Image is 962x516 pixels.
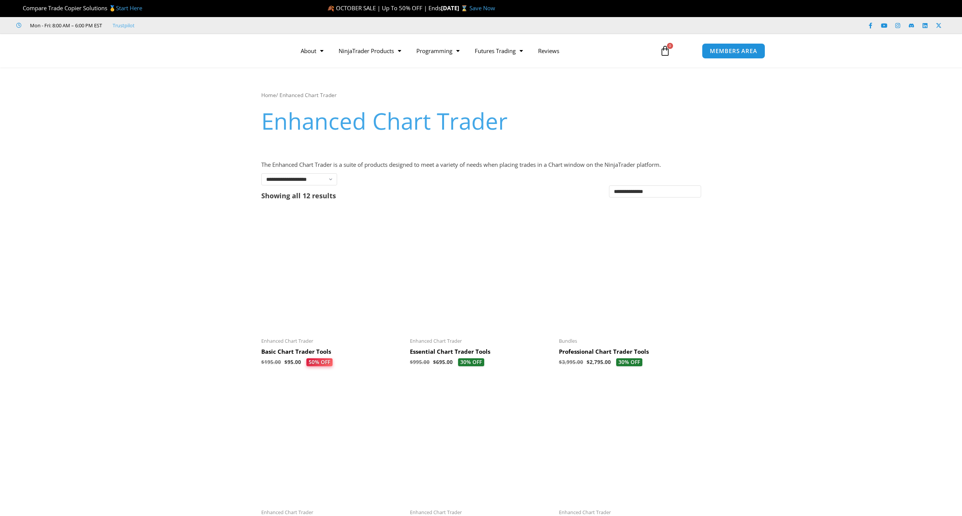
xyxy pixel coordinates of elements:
img: BracketEntryOrders [559,383,700,504]
a: Essential Chart Trader Tools [410,348,551,358]
nav: Menu [293,42,651,60]
a: Start Here [116,4,142,12]
img: LogoAI | Affordable Indicators – NinjaTrader [197,37,278,64]
bdi: 195.00 [261,359,281,365]
a: MEMBERS AREA [702,43,765,59]
h2: Basic Chart Trader Tools [261,348,403,356]
span: 50% OFF [306,358,333,367]
span: $ [410,359,413,365]
img: BasicTools [261,212,403,333]
span: Mon - Fri: 8:00 AM – 6:00 PM EST [28,21,102,30]
strong: [DATE] ⌛ [441,4,469,12]
span: Enhanced Chart Trader [261,338,403,344]
span: $ [587,359,590,365]
a: Basic Chart Trader Tools [261,348,403,358]
a: Futures Trading [467,42,530,60]
span: Enhanced Chart Trader [559,509,700,516]
a: Trustpilot [113,21,135,30]
span: Bundles [559,338,700,344]
p: Showing all 12 results [261,192,336,199]
span: 🍂 OCTOBER SALE | Up To 50% OFF | Ends [327,4,441,12]
bdi: 695.00 [433,359,453,365]
span: $ [559,359,562,365]
span: Enhanced Chart Trader [261,509,403,516]
h2: Professional Chart Trader Tools [559,348,700,356]
nav: Breadcrumb [261,90,701,100]
img: Essential Chart Trader Tools [410,212,551,333]
span: 0 [667,43,673,49]
a: NinjaTrader Products [331,42,409,60]
a: About [293,42,331,60]
span: MEMBERS AREA [710,48,757,54]
span: Enhanced Chart Trader [410,509,551,516]
span: Compare Trade Copier Solutions 🥇 [16,4,142,12]
img: AdvancedStopLossMgmt [410,383,551,504]
bdi: 2,795.00 [587,359,611,365]
h2: Essential Chart Trader Tools [410,348,551,356]
a: Programming [409,42,467,60]
bdi: 995.00 [410,359,430,365]
a: Reviews [530,42,567,60]
select: Shop order [609,185,701,198]
a: Home [261,91,276,99]
span: $ [261,359,264,365]
span: 30% OFF [458,358,484,367]
img: 🏆 [17,5,22,11]
span: $ [433,359,436,365]
bdi: 3,995.00 [559,359,583,365]
span: Enhanced Chart Trader [410,338,551,344]
img: ProfessionalToolsBundlePage [559,212,700,333]
img: CloseBarOrders [261,383,403,504]
span: 30% OFF [616,358,642,367]
a: Save Now [469,4,495,12]
a: 0 [648,40,682,62]
span: $ [284,359,287,365]
bdi: 95.00 [284,359,301,365]
a: Professional Chart Trader Tools [559,348,700,358]
h1: Enhanced Chart Trader [261,105,701,137]
p: The Enhanced Chart Trader is a suite of products designed to meet a variety of needs when placing... [261,160,701,170]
